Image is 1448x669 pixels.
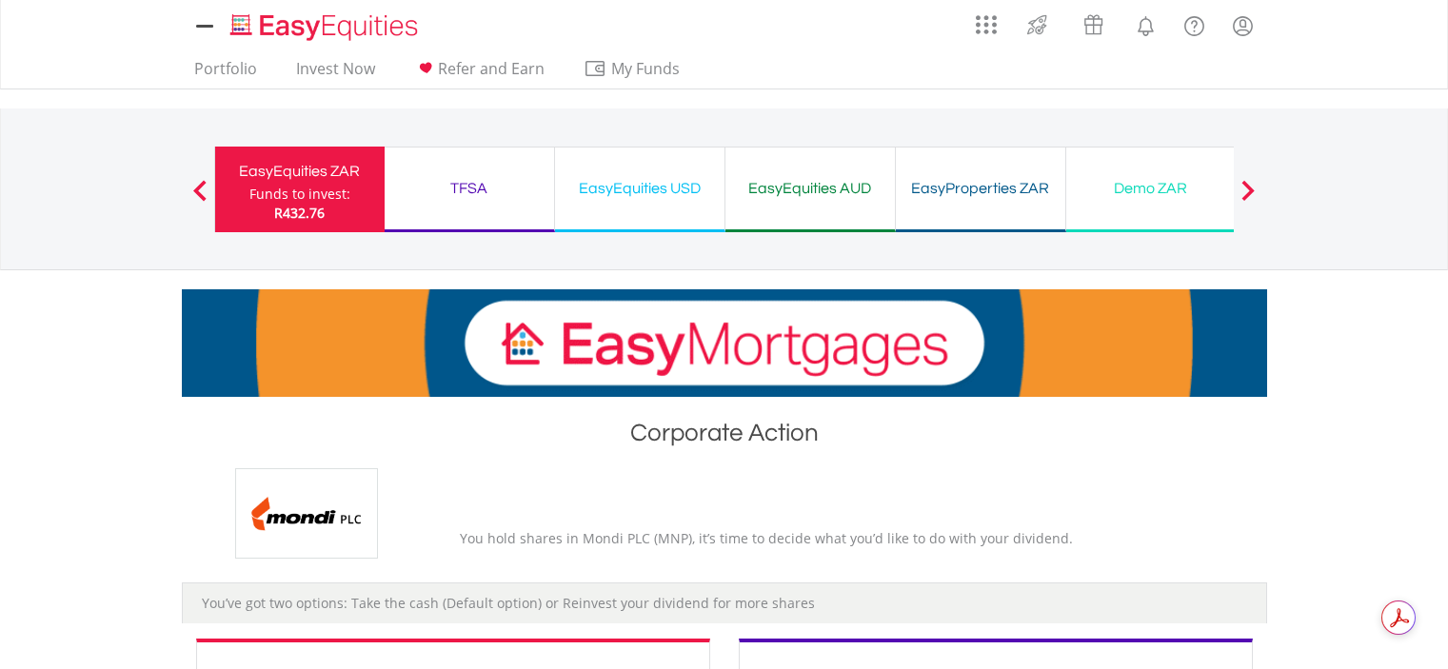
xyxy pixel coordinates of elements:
[407,59,552,89] a: Refer and Earn
[187,59,265,89] a: Portfolio
[274,204,325,222] span: R432.76
[1022,10,1053,40] img: thrive-v2.svg
[1219,5,1267,47] a: My Profile
[584,56,708,81] span: My Funds
[1078,10,1109,40] img: vouchers-v2.svg
[181,189,219,208] button: Previous
[249,185,350,204] div: Funds to invest:
[1078,175,1224,202] div: Demo ZAR
[235,468,378,559] img: EQU.ZA.MNP.png
[182,416,1267,459] h1: Corporate Action
[907,175,1054,202] div: EasyProperties ZAR
[438,58,545,79] span: Refer and Earn
[223,5,426,43] a: Home page
[288,59,383,89] a: Invest Now
[227,158,373,185] div: EasyEquities ZAR
[963,5,1009,35] a: AppsGrid
[737,175,883,202] div: EasyEquities AUD
[1229,189,1267,208] button: Next
[202,594,815,612] span: You’ve got two options: Take the cash (Default option) or Reinvest your dividend for more shares
[1121,5,1170,43] a: Notifications
[1065,5,1121,40] a: Vouchers
[1170,5,1219,43] a: FAQ's and Support
[227,11,426,43] img: EasyEquities_Logo.png
[566,175,713,202] div: EasyEquities USD
[182,289,1267,397] img: EasyMortage Promotion Banner
[976,14,997,35] img: grid-menu-icon.svg
[396,175,543,202] div: TFSA
[460,529,1073,547] span: You hold shares in Mondi PLC (MNP), it’s time to decide what you’d like to do with your dividend.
